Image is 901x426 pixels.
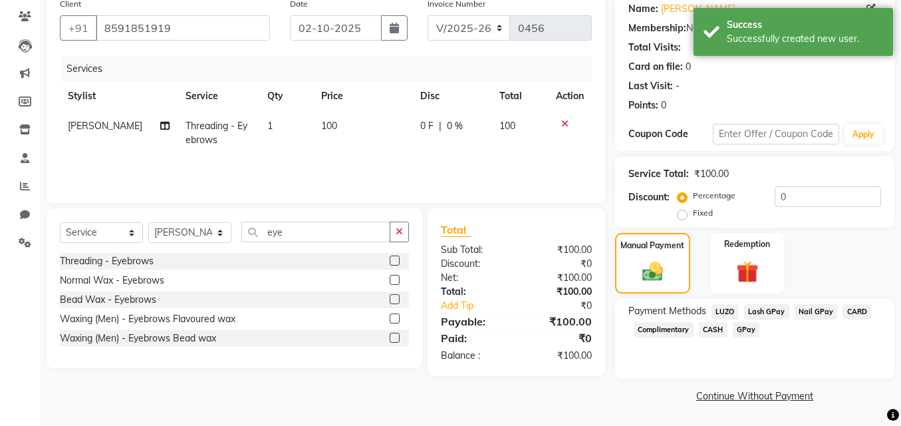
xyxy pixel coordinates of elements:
div: Services [61,57,602,81]
span: 0 % [447,119,463,133]
div: - [676,79,680,93]
label: Fixed [693,207,713,219]
div: Discount: [628,190,670,204]
div: Coupon Code [628,127,713,141]
span: Total [441,223,471,237]
div: Total Visits: [628,41,681,55]
div: ₹0 [516,257,602,271]
span: Threading - Eyebrows [186,120,247,146]
a: Continue Without Payment [618,389,892,403]
div: Net: [431,271,517,285]
div: ₹100.00 [516,285,602,299]
input: Enter Offer / Coupon Code [713,124,839,144]
div: Success [727,18,883,32]
button: Apply [844,124,882,144]
span: GPay [733,322,760,337]
div: Points: [628,99,658,112]
input: Search by Name/Mobile/Email/Code [96,15,270,41]
a: Add Tip [431,299,531,313]
div: ₹0 [516,330,602,346]
label: Percentage [693,190,735,202]
div: Successfully created new user. [727,32,883,46]
div: Service Total: [628,167,689,181]
img: _gift.svg [729,258,765,286]
label: Manual Payment [620,240,684,252]
div: ₹100.00 [694,167,729,181]
th: Service [178,81,259,111]
th: Action [548,81,592,111]
div: Card on file: [628,60,683,74]
label: Redemption [724,238,770,250]
input: Search or Scan [241,222,390,242]
span: 100 [321,120,337,132]
div: Paid: [431,330,517,346]
th: Disc [412,81,491,111]
div: ₹100.00 [516,271,602,285]
div: ₹100.00 [516,349,602,363]
span: | [439,119,442,133]
span: Payment Methods [628,304,706,318]
div: Payable: [431,314,517,329]
span: Nail GPay [795,304,838,319]
div: Membership: [628,21,686,35]
div: 0 [686,60,691,74]
span: Lash GPay [744,304,789,319]
th: Stylist [60,81,178,111]
div: Normal Wax - Eyebrows [60,274,164,288]
a: [PERSON_NAME] [661,2,735,16]
span: 0 F [420,119,434,133]
span: [PERSON_NAME] [68,120,142,132]
div: Waxing (Men) - Eyebrows Flavoured wax [60,312,235,326]
span: Complimentary [634,322,694,337]
div: Name: [628,2,658,16]
span: 1 [267,120,273,132]
div: ₹0 [531,299,602,313]
div: Bead Wax - Eyebrows [60,293,156,307]
span: CARD [842,304,871,319]
th: Price [313,81,412,111]
div: Discount: [431,257,517,271]
div: Waxing (Men) - Eyebrows Bead wax [60,331,216,345]
div: Balance : [431,349,517,363]
div: 0 [661,99,666,112]
button: +91 [60,15,97,41]
th: Qty [259,81,313,111]
span: LUZO [711,304,739,319]
span: 100 [499,120,515,132]
div: Total: [431,285,517,299]
div: Sub Total: [431,243,517,257]
div: No Active Membership [628,21,881,35]
th: Total [491,81,548,111]
div: Last Visit: [628,79,673,93]
div: Threading - Eyebrows [60,254,154,268]
img: _cash.svg [636,260,670,284]
div: ₹100.00 [516,314,602,329]
span: CASH [699,322,727,337]
div: ₹100.00 [516,243,602,257]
